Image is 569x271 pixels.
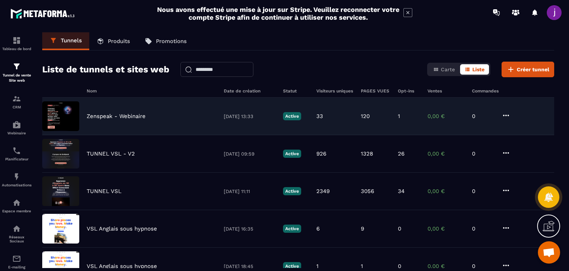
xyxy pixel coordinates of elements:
[42,176,79,206] img: image
[283,112,301,120] p: Active
[2,167,31,193] a: automationsautomationsAutomatisations
[2,30,31,56] a: formationformationTableau de bord
[2,141,31,167] a: schedulerschedulerPlanificateur
[472,188,494,195] p: 0
[12,146,21,155] img: scheduler
[89,32,137,50] a: Produits
[12,62,21,71] img: formation
[12,224,21,233] img: social-network
[502,62,554,77] button: Créer tunnel
[108,38,130,45] p: Produits
[2,115,31,141] a: automationsautomationsWebinaire
[224,151,276,157] p: [DATE] 09:59
[42,214,79,244] img: image
[283,225,301,233] p: Active
[316,113,323,120] p: 33
[12,120,21,129] img: automations
[427,88,465,94] h6: Ventes
[316,263,319,270] p: 1
[538,241,560,264] div: Ouvrir le chat
[472,66,485,72] span: Liste
[441,66,455,72] span: Carte
[2,131,31,135] p: Webinaire
[42,139,79,169] img: image
[224,114,276,119] p: [DATE] 13:33
[87,263,157,270] p: VSL Anglais sous hypnose
[361,150,373,157] p: 1328
[137,32,194,50] a: Promotions
[361,225,364,232] p: 9
[2,265,31,269] p: E-mailing
[12,172,21,181] img: automations
[157,6,400,21] h2: Nous avons effectué une mise à jour sur Stripe. Veuillez reconnecter votre compte Stripe afin de ...
[2,209,31,213] p: Espace membre
[316,150,326,157] p: 926
[87,225,157,232] p: VSL Anglais sous hypnose
[2,56,31,89] a: formationformationTunnel de vente Site web
[398,188,405,195] p: 34
[156,38,187,45] p: Promotions
[61,37,82,44] p: Tunnels
[87,88,216,94] h6: Nom
[87,150,135,157] p: TUNNEL VSL - V2
[10,7,77,20] img: logo
[2,105,31,109] p: CRM
[283,187,301,195] p: Active
[283,150,301,158] p: Active
[87,188,122,195] p: TUNNEL VSL
[472,88,499,94] h6: Commandes
[316,88,353,94] h6: Visiteurs uniques
[460,64,489,75] button: Liste
[427,188,465,195] p: 0,00 €
[427,263,465,270] p: 0,00 €
[2,89,31,115] a: formationformationCRM
[42,32,89,50] a: Tunnels
[224,189,276,194] p: [DATE] 11:11
[361,113,370,120] p: 120
[398,150,405,157] p: 26
[316,188,330,195] p: 2349
[12,36,21,45] img: formation
[283,262,301,270] p: Active
[2,193,31,219] a: automationsautomationsEspace membre
[472,113,494,120] p: 0
[283,88,309,94] h6: Statut
[472,263,494,270] p: 0
[398,113,400,120] p: 1
[398,88,420,94] h6: Opt-ins
[224,88,276,94] h6: Date de création
[2,73,31,83] p: Tunnel de vente Site web
[398,225,401,232] p: 0
[42,101,79,131] img: image
[427,150,465,157] p: 0,00 €
[12,254,21,263] img: email
[361,263,363,270] p: 1
[427,225,465,232] p: 0,00 €
[361,188,374,195] p: 3056
[429,64,459,75] button: Carte
[316,225,320,232] p: 6
[2,157,31,161] p: Planificateur
[398,263,401,270] p: 0
[472,225,494,232] p: 0
[517,66,549,73] span: Créer tunnel
[2,235,31,243] p: Réseaux Sociaux
[42,62,169,77] h2: Liste de tunnels et sites web
[87,113,146,120] p: Zenspeak - Webinaire
[12,198,21,207] img: automations
[472,150,494,157] p: 0
[2,219,31,249] a: social-networksocial-networkRéseaux Sociaux
[224,264,276,269] p: [DATE] 18:45
[224,226,276,232] p: [DATE] 16:35
[2,183,31,187] p: Automatisations
[2,47,31,51] p: Tableau de bord
[361,88,390,94] h6: PAGES VUES
[427,113,465,120] p: 0,00 €
[12,94,21,103] img: formation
